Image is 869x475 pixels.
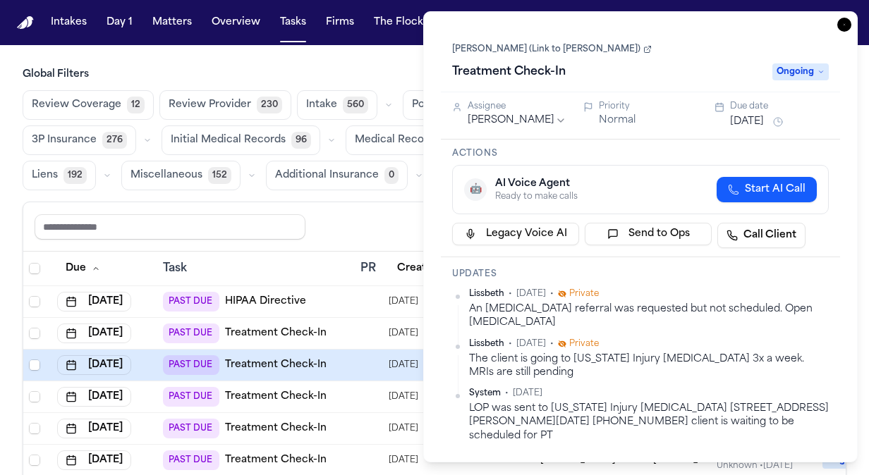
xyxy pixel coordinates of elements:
[274,10,312,35] button: Tasks
[509,288,512,300] span: •
[23,90,154,120] button: Review Coverage12
[717,223,806,248] a: Call Client
[469,338,504,350] span: Lissbeth
[516,338,546,350] span: [DATE]
[550,338,554,350] span: •
[495,177,578,191] div: AI Voice Agent
[23,161,96,190] button: Liens192
[32,168,58,183] span: Liens
[169,98,251,112] span: Review Provider
[599,101,698,112] div: Priority
[343,97,368,113] span: 560
[505,388,509,399] span: •
[23,125,136,155] button: 3P Insurance276
[384,167,399,184] span: 0
[297,90,377,120] button: Intake560
[162,125,320,155] button: Initial Medical Records96
[63,167,87,184] span: 192
[452,44,652,55] a: [PERSON_NAME] (Link to [PERSON_NAME])
[101,10,138,35] button: Day 1
[516,288,546,300] span: [DATE]
[306,98,337,112] span: Intake
[446,61,571,83] h1: Treatment Check-In
[257,97,282,113] span: 230
[717,177,817,202] button: Start AI Call
[730,115,764,129] button: [DATE]
[509,338,512,350] span: •
[469,388,501,399] span: System
[469,302,829,330] div: An [MEDICAL_DATA] referral was requested but not scheduled. Open [MEDICAL_DATA]
[130,168,202,183] span: Miscellaneous
[745,183,806,197] span: Start AI Call
[147,10,197,35] button: Matters
[470,183,482,197] span: 🤖
[32,98,121,112] span: Review Coverage
[569,338,599,350] span: Private
[403,90,596,120] button: Police Report & Investigation104
[468,101,566,112] div: Assignee
[469,352,829,380] div: The client is going to [US_STATE] Injury [MEDICAL_DATA] 3x a week. MRIs are still pending
[770,113,786,130] button: Snooze task
[275,168,379,183] span: Additional Insurance
[127,97,145,113] span: 12
[599,113,636,128] button: Normal
[550,288,554,300] span: •
[23,68,846,82] h3: Global Filters
[121,161,241,190] button: Miscellaneous152
[17,16,34,30] a: Home
[469,402,829,443] div: LOP was sent to [US_STATE] Injury [MEDICAL_DATA] [STREET_ADDRESS][PERSON_NAME][DATE] [PHONE_NUMBE...
[513,388,542,399] span: [DATE]
[171,133,286,147] span: Initial Medical Records
[452,269,829,280] h3: Updates
[32,133,97,147] span: 3P Insurance
[346,125,479,155] button: Medical Records470
[266,161,408,190] button: Additional Insurance0
[569,288,599,300] span: Private
[320,10,360,35] button: Firms
[452,223,579,245] button: Legacy Voice AI
[469,288,504,300] span: Lissbeth
[585,223,712,245] button: Send to Ops
[45,10,92,35] button: Intakes
[291,132,311,149] span: 96
[208,167,231,184] span: 152
[495,191,578,202] div: Ready to make calls
[355,133,439,147] span: Medical Records
[772,63,829,80] span: Ongoing
[159,90,291,120] button: Review Provider230
[17,16,34,30] img: Finch Logo
[102,132,127,149] span: 276
[452,148,829,159] h3: Actions
[412,98,558,112] span: Police Report & Investigation
[368,10,429,35] button: The Flock
[206,10,266,35] button: Overview
[730,101,829,112] div: Due date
